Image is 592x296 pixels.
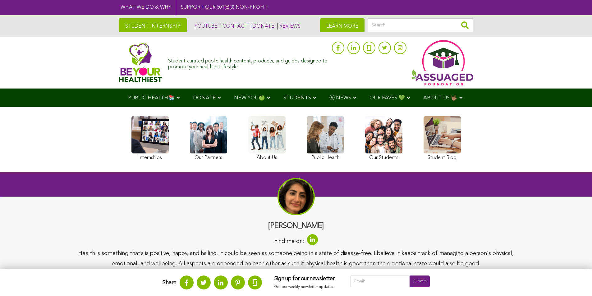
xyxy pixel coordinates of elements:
[274,236,304,246] span: Find me on:
[367,45,371,51] img: glassdoor
[423,95,457,101] span: ABOUT US 🤟🏽
[350,276,410,287] input: Email*
[163,280,177,285] strong: Share
[128,95,175,101] span: PUBLIC HEALTH📚
[64,248,528,269] div: Health is something that’s is positive, happy, and hailing. It could be seen as someone being in ...
[119,18,187,32] a: STUDENT INTERNSHIP
[193,23,218,30] a: YOUTUBE
[411,40,473,85] img: Assuaged App
[283,95,311,101] span: STUDENTS
[274,284,337,290] p: Get our weekly newsletter updates.
[253,279,257,286] img: glassdoor.svg
[410,276,429,287] input: Submit
[329,95,351,101] span: Ⓥ NEWS
[320,18,365,32] a: LEARN MORE
[119,89,473,107] div: Navigation Menu
[278,23,301,30] a: REVIEWS
[221,23,248,30] a: CONTACT
[561,266,592,296] iframe: Chat Widget
[119,43,162,82] img: Assuaged
[193,95,216,101] span: DONATE
[368,18,473,32] input: Search
[234,95,265,101] span: NEW YOU🍏
[64,221,528,231] h3: [PERSON_NAME]
[274,276,337,282] h3: Sign up for our newsletter
[369,95,405,101] span: OUR FAVES 💚
[251,23,274,30] a: DONATE
[168,55,328,70] div: Student-curated public health content, products, and guides designed to promote your healthiest l...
